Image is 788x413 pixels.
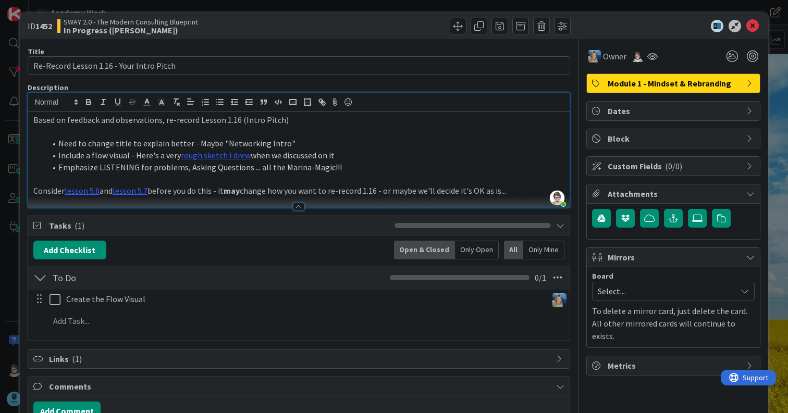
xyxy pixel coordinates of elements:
button: Add Checklist [33,241,106,259]
div: Only Mine [523,241,564,259]
span: Tasks [49,219,389,232]
a: rough sketch I drew [181,150,251,160]
li: Emphasize LISTENING for problems, Asking Questions ... all the Marina-Magic!!! [46,161,564,173]
span: Board [592,272,613,280]
span: Metrics [608,359,741,372]
b: 1452 [35,21,52,31]
p: Create the Flow Visual [66,293,543,305]
img: GSQywPghEhdbY4OwXOWrjRcy4shk9sHH.png [550,191,564,205]
label: Title [28,47,44,56]
span: Custom Fields [608,160,741,172]
span: Description [28,83,68,92]
span: Links [49,353,551,365]
p: Consider and before you do this - it change how you want to re-record 1.16 - or maybe we'll decid... [33,185,564,197]
span: ( 1 ) [72,354,82,364]
span: Module 1 - Mindset & Rebranding [608,77,741,90]
a: lesson 5.7 [113,185,147,196]
strong: may [224,185,240,196]
span: Support [22,2,47,14]
li: Need to change title to explain better - Maybe "Networking Intro" [46,137,564,149]
span: ID [28,20,52,32]
div: All [504,241,523,259]
span: Dates [608,105,741,117]
span: ( 0/0 ) [665,161,682,171]
span: Select... [598,284,731,298]
p: Based on feedback and observations, re-record Lesson 1.16 (Intro Pitch) [33,114,564,126]
span: Owner [603,50,626,62]
div: Only Open [455,241,499,259]
div: Open & Closed [394,241,455,259]
span: 0 / 1 [535,271,546,284]
span: Comments [49,380,551,393]
span: ( 1 ) [75,220,84,231]
li: Include a flow visual - Here's a very when we discussed on it [46,149,564,161]
span: SWAY 2.0 - The Modern Consulting Blueprint [64,18,198,26]
span: Block [608,132,741,145]
img: MA [552,293,567,307]
input: Add Checklist... [49,268,280,287]
span: Mirrors [608,251,741,264]
span: Attachments [608,187,741,200]
input: type card name here... [28,56,570,75]
p: To delete a mirror card, just delete the card. All other mirrored cards will continue to exists. [592,305,755,342]
img: TP [632,51,643,62]
img: MA [588,50,601,62]
b: In Progress ([PERSON_NAME]) [64,26,198,34]
a: lesson 5.6 [65,185,100,196]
